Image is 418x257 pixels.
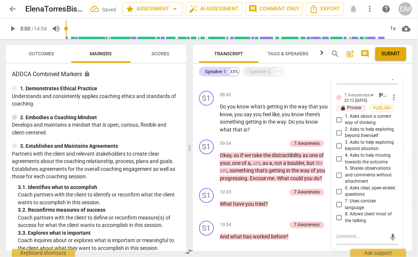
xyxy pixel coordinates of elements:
span: mic [389,233,398,242]
span: as [262,160,269,166]
p: Coach inquires about or explores what is important or meaningful to the client about what they wa... [18,237,180,252]
span: help [382,4,391,13]
div: Speaker 1 [205,68,226,75]
span: , [304,160,307,166]
button: Add summary [344,48,356,60]
label: Coach shares - with no attachment - observations, intuitions, comments, thoughts or feelings, and... [333,166,396,185]
span: tried [255,201,265,207]
span: you [296,119,306,125]
button: AI Assessment [186,2,242,16]
div: Change speaker [199,91,214,106]
span: of [242,160,248,166]
a: Help [379,2,393,16]
span: , [227,168,229,174]
span: . [274,176,277,182]
span: ? [247,127,250,133]
span: . [247,176,250,182]
span: Assessment is enabled for this document. The competency model is locked and follows the assessmen... [84,71,90,77]
div: 7.Awareness [344,92,376,98]
span: auto_fix_high [189,4,198,13]
span: before [271,234,286,240]
div: 33% [229,68,239,75]
span: 09:04 [220,141,231,147]
span: Okay [220,153,231,159]
label: Coach asks questions to help the client explore beyond the client's current thinking or feeling t... [333,140,396,153]
span: say [244,112,253,118]
span: something [220,119,245,125]
span: that [308,104,319,110]
span: 5. Shares observations and comments without attachment [345,166,396,185]
span: as [303,153,309,159]
label: Coach asks questions to help the client explore beyond current thinking, feeling or behaving towa... [333,153,396,166]
span: you [319,104,328,110]
span: volume_up [52,24,61,33]
span: AI Assessment [189,4,239,13]
span: know [291,112,305,118]
span: Export [309,4,340,13]
span: feel [263,112,272,118]
button: Show/Hide comments [359,48,371,60]
span: you [304,176,314,182]
div: Change speaker [199,140,214,154]
button: Assessment [122,2,183,16]
span: , [231,153,234,159]
span: / 14:54 [32,26,47,32]
span: that's [255,168,269,174]
span: the [289,104,298,110]
span: could [290,176,304,182]
button: Search [329,48,341,60]
p: Develops and maintains a mindset that is open, curious, flexible and client-centered. [12,121,180,136]
span: but [307,160,316,166]
span: , [272,160,274,166]
label: Coach asks questions to help the client explore beyond the client's current thinking or feeling t... [333,127,396,140]
span: more_vert [365,4,374,13]
span: , [260,160,262,166]
span: you [282,112,291,118]
span: Filler word [253,160,260,166]
span: post_add [346,49,355,58]
span: your [220,160,230,166]
span: one [232,160,242,166]
span: Markers [90,51,112,56]
span: the [263,153,272,159]
span: Tags & Speakers [268,51,308,56]
p: Private [336,105,366,112]
span: Excuse [250,176,267,182]
span: what's [251,104,267,110]
button: Comment only [245,2,303,16]
span: take [252,153,263,159]
div: Change speaker [199,188,214,203]
div: 67% [273,68,283,75]
div: Change speaker [199,221,214,236]
button: Export [306,2,344,16]
div: 7.Awareness [344,92,370,99]
div: Speaker 2 [249,68,270,75]
span: lock [341,106,346,111]
span: you [227,104,237,110]
span: know [237,104,251,110]
span: Diane McLean [379,92,415,98]
p: Coach partners with the client to identify or reconfirm what the client wants to accomplish in th... [18,191,180,206]
span: What [220,201,233,207]
span: not [274,160,283,166]
span: search [331,49,340,58]
span: is [244,127,247,133]
span: Outcomes [29,51,55,56]
span: the [291,168,300,174]
span: , [280,112,282,118]
span: one [309,153,319,159]
span: 4. Asks to help moving towards the outcome [345,153,396,166]
span: 10:54 [220,222,231,228]
span: Assessment [125,4,179,13]
span: 0:00 [20,26,30,32]
span: arrow_back [8,4,17,13]
span: like [272,112,280,118]
span: Comment only [248,4,300,13]
span: you [245,201,255,207]
div: 22:12 [DATE] [344,99,368,104]
span: do [314,176,320,182]
span: way [298,104,308,110]
span: 1. Asks about a current way of thinking [345,114,396,127]
div: Saved [102,6,116,14]
span: 2. Asks to help exploring beyond themself [345,127,396,140]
